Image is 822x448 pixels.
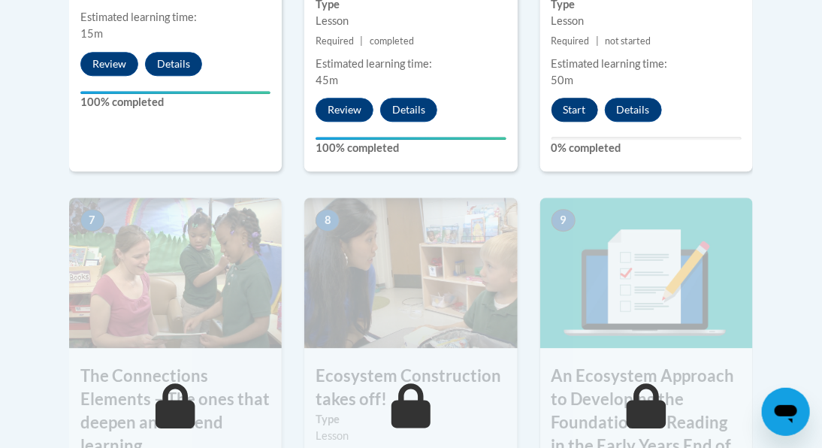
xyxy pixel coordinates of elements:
span: 9 [552,209,576,232]
span: 50m [552,74,574,86]
img: Course Image [69,198,282,348]
button: Review [80,52,138,76]
h3: Ecosystem Construction takes off! [304,365,517,411]
span: 15m [80,27,103,40]
div: Estimated learning time: [552,56,742,72]
label: 100% completed [316,140,506,156]
span: not started [605,35,651,47]
label: Type [316,411,506,428]
label: 0% completed [552,140,742,156]
img: Course Image [540,198,753,348]
button: Start [552,98,598,122]
span: completed [370,35,414,47]
span: 7 [80,209,104,232]
span: | [361,35,364,47]
div: Lesson [552,13,742,29]
span: 8 [316,209,340,232]
button: Review [316,98,373,122]
button: Details [605,98,662,122]
iframe: Button to launch messaging window [762,388,810,436]
button: Details [380,98,437,122]
div: Lesson [316,13,506,29]
div: Lesson [316,428,506,444]
span: Required [316,35,354,47]
img: Course Image [304,198,517,348]
div: Your progress [80,91,270,94]
div: Your progress [316,137,506,140]
span: Required [552,35,590,47]
span: 45m [316,74,338,86]
span: | [596,35,599,47]
label: 100% completed [80,94,270,110]
div: Estimated learning time: [316,56,506,72]
div: Estimated learning time: [80,9,270,26]
button: Details [145,52,202,76]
